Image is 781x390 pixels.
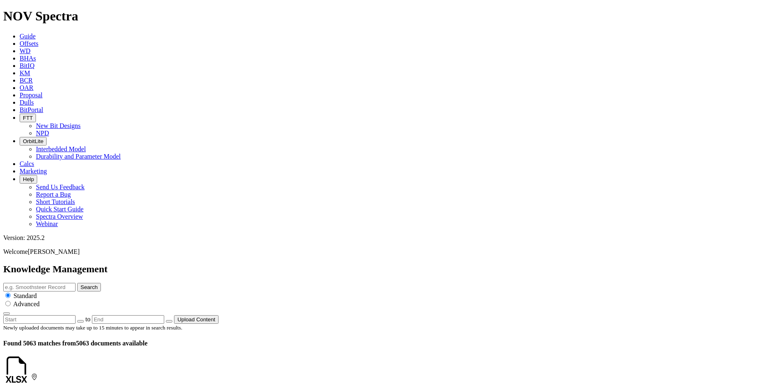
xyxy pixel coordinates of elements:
[3,340,778,347] h4: 5063 documents available
[36,191,71,198] a: Report a Bug
[20,40,38,47] a: Offsets
[3,264,778,275] h2: Knowledge Management
[3,340,76,347] span: Found 5063 matches from
[92,315,164,324] input: End
[20,77,33,84] a: BCR
[23,138,43,144] span: OrbitLite
[28,248,80,255] span: [PERSON_NAME]
[36,220,58,227] a: Webinar
[20,114,36,122] button: FTT
[20,33,36,40] a: Guide
[20,175,37,184] button: Help
[85,316,90,323] span: to
[3,325,182,331] small: Newly uploaded documents may take up to 15 minutes to appear in search results.
[36,146,86,152] a: Interbedded Model
[20,62,34,69] a: BitIQ
[36,153,121,160] a: Durability and Parameter Model
[20,47,31,54] a: WD
[20,92,42,99] a: Proposal
[36,130,49,137] a: NPD
[36,122,80,129] a: New Bit Designs
[20,99,34,106] a: Dulls
[20,160,34,167] a: Calcs
[3,315,76,324] input: Start
[36,213,83,220] a: Spectra Overview
[36,206,83,213] a: Quick Start Guide
[20,55,36,62] a: BHAs
[3,234,778,242] div: Version: 2025.2
[77,283,101,291] button: Search
[13,300,40,307] span: Advanced
[23,176,34,182] span: Help
[36,184,85,191] a: Send Us Feedback
[13,292,37,299] span: Standard
[31,374,38,381] a: More From Same Well
[20,106,43,113] a: BitPortal
[20,168,47,175] a: Marketing
[3,9,778,24] h1: NOV Spectra
[20,84,33,91] a: OAR
[3,283,76,291] input: e.g. Smoothsteer Record
[20,69,30,76] a: KM
[36,198,75,205] a: Short Tutorials
[3,248,778,256] p: Welcome
[174,315,219,324] button: Upload Content
[23,115,33,121] span: FTT
[20,137,47,146] button: OrbitLite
